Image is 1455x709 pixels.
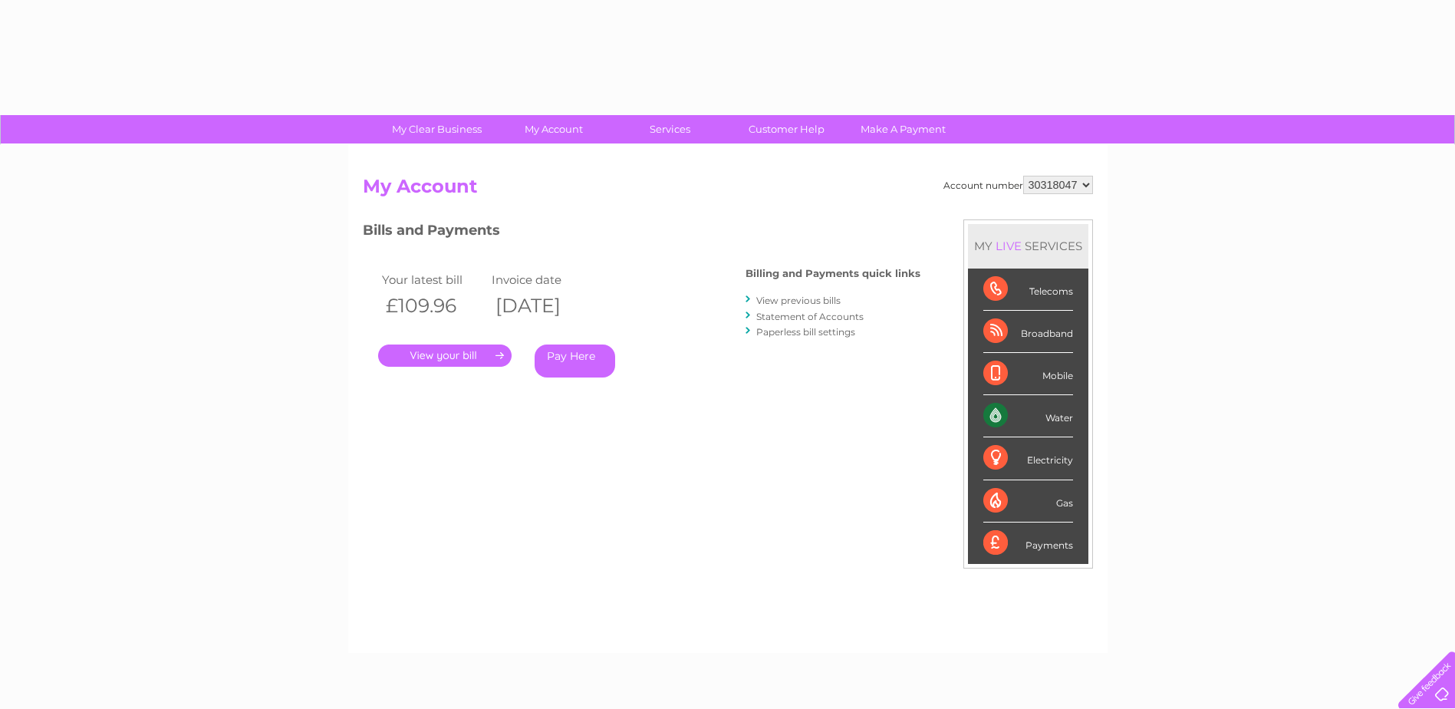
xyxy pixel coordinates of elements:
[983,395,1073,437] div: Water
[983,437,1073,480] div: Electricity
[983,353,1073,395] div: Mobile
[983,311,1073,353] div: Broadband
[756,311,864,322] a: Statement of Accounts
[992,239,1025,253] div: LIVE
[983,269,1073,311] div: Telecoms
[374,115,500,143] a: My Clear Business
[378,345,512,367] a: .
[943,176,1093,194] div: Account number
[746,268,920,279] h4: Billing and Payments quick links
[756,295,841,306] a: View previous bills
[378,269,489,290] td: Your latest bill
[983,480,1073,523] div: Gas
[488,290,598,322] th: [DATE]
[756,326,855,338] a: Paperless bill settings
[723,115,850,143] a: Customer Help
[363,219,920,246] h3: Bills and Payments
[968,224,1088,268] div: MY SERVICES
[535,345,615,378] a: Pay Here
[983,523,1073,564] div: Payments
[840,115,966,143] a: Make A Payment
[363,176,1093,205] h2: My Account
[488,269,598,290] td: Invoice date
[490,115,617,143] a: My Account
[607,115,733,143] a: Services
[378,290,489,322] th: £109.96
